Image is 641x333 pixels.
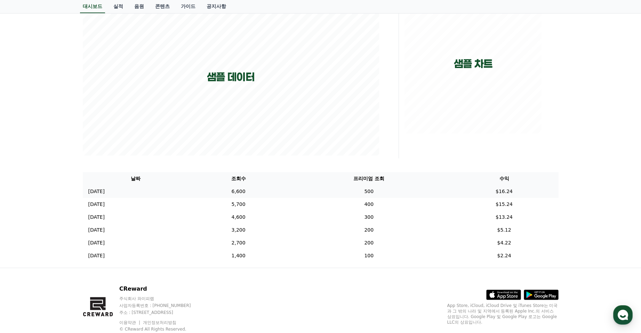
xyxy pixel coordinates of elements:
[189,211,288,224] td: 4,600
[143,320,176,325] a: 개인정보처리방침
[88,252,105,259] p: [DATE]
[22,231,26,236] span: 홈
[119,285,204,293] p: CReward
[288,172,450,185] th: 프리미엄 조회
[189,198,288,211] td: 5,700
[119,310,204,315] p: 주소 : [STREET_ADDRESS]
[288,236,450,249] td: 200
[2,220,46,238] a: 홈
[288,185,450,198] td: 500
[450,185,559,198] td: $16.24
[288,224,450,236] td: 200
[450,211,559,224] td: $13.24
[189,249,288,262] td: 1,400
[450,224,559,236] td: $5.12
[207,71,255,83] p: 샘플 데이터
[107,231,116,236] span: 설정
[288,198,450,211] td: 400
[450,236,559,249] td: $4.22
[189,236,288,249] td: 2,700
[88,201,105,208] p: [DATE]
[83,172,189,185] th: 날짜
[288,211,450,224] td: 300
[450,172,559,185] th: 수익
[450,249,559,262] td: $2.24
[119,326,204,332] p: © CReward All Rights Reserved.
[88,188,105,195] p: [DATE]
[189,224,288,236] td: 3,200
[90,220,134,238] a: 설정
[447,303,559,325] p: App Store, iCloud, iCloud Drive 및 iTunes Store는 미국과 그 밖의 나라 및 지역에서 등록된 Apple Inc.의 서비스 상표입니다. Goo...
[454,58,492,70] p: 샘플 차트
[88,214,105,221] p: [DATE]
[450,198,559,211] td: $15.24
[119,303,204,308] p: 사업자등록번호 : [PHONE_NUMBER]
[189,185,288,198] td: 6,600
[288,249,450,262] td: 100
[46,220,90,238] a: 대화
[119,296,204,301] p: 주식회사 와이피랩
[119,320,141,325] a: 이용약관
[189,172,288,185] th: 조회수
[64,231,72,236] span: 대화
[88,226,105,234] p: [DATE]
[88,239,105,247] p: [DATE]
